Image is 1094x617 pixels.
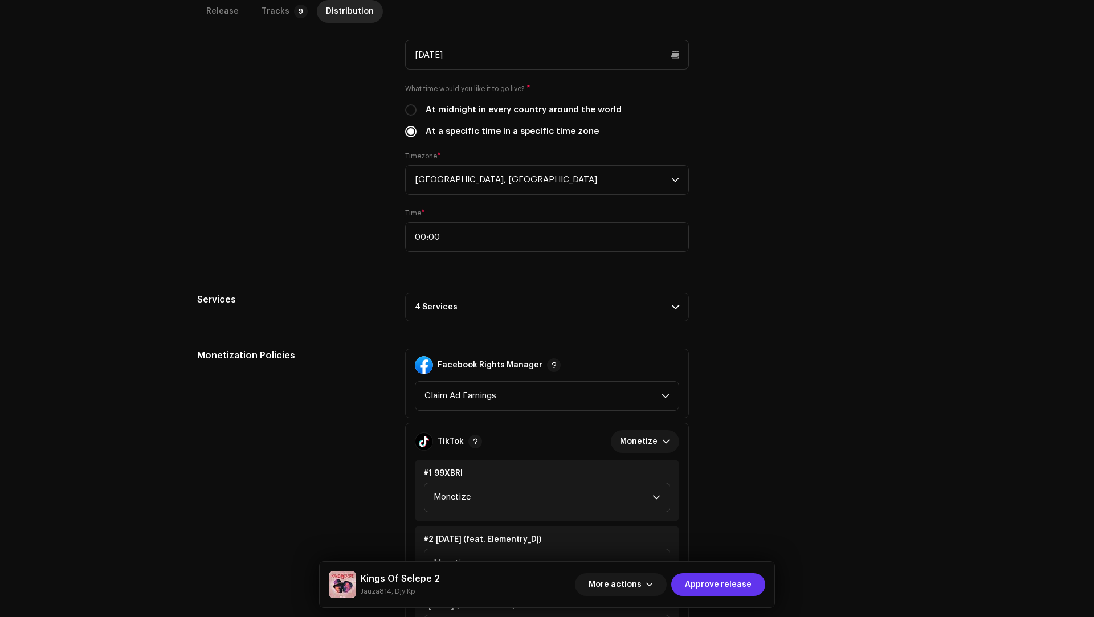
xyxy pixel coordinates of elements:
[662,430,670,453] div: dropdown trigger
[434,549,652,578] span: Monetize
[652,483,660,512] div: dropdown trigger
[424,535,670,544] div: #2 [DATE] (feat. Elementry_Dj)
[415,166,671,194] span: Harare, Pretoria
[405,293,689,321] p-accordion-header: 4 Services
[405,83,525,95] small: What time would you like it to go live?
[405,40,689,70] input: Select Date
[405,152,441,161] label: Timezone
[361,586,440,597] small: Kings Of Selepe 2
[671,166,679,194] div: dropdown trigger
[197,349,387,362] h5: Monetization Policies
[671,573,765,596] button: Approve release
[434,483,652,512] span: Monetize
[662,382,670,410] div: dropdown trigger
[620,430,662,453] span: Monetize
[426,125,599,138] label: At a specific time in a specific time zone
[652,549,660,578] div: dropdown trigger
[685,573,752,596] span: Approve release
[438,361,542,370] strong: Facebook Rights Manager
[575,573,667,596] button: More actions
[424,382,662,410] span: Claim Ad Earnings
[361,572,440,586] h5: Kings Of Selepe 2
[438,437,464,446] strong: TikTok
[424,469,670,478] div: #1 99XBRI
[197,293,387,307] h5: Services
[589,573,642,596] span: More actions
[329,571,356,598] img: 208f6c5e-0ab3-4182-adab-dd529d9595de
[405,222,689,252] input: Enter hh:mm from 00:00 to 23:59
[405,209,425,218] label: Time
[426,104,622,116] label: At midnight in every country around the world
